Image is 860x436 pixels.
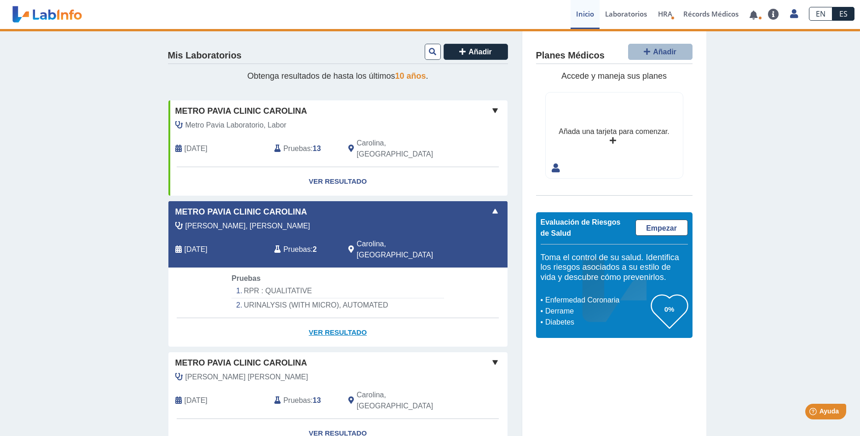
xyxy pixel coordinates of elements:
[543,306,651,317] li: Derrame
[185,244,208,255] span: 2025-09-27
[543,295,651,306] li: Enfermedad Coronaria
[559,126,669,137] div: Añada una tarjeta para comenzar.
[541,253,688,283] h5: Toma el control de su salud. Identifica los riesgos asociados a su estilo de vida y descubre cómo...
[313,396,321,404] b: 13
[357,138,458,160] span: Carolina, PR
[653,48,676,56] span: Añadir
[541,218,621,237] span: Evaluación de Riesgos de Salud
[651,303,688,315] h3: 0%
[809,7,832,21] a: EN
[185,143,208,154] span: 2025-01-18
[658,9,672,18] span: HRA
[313,245,317,253] b: 2
[283,395,311,406] span: Pruebas
[175,105,307,117] span: Metro Pavia Clinic Carolina
[536,50,605,61] h4: Planes Médicos
[175,206,307,218] span: Metro Pavia Clinic Carolina
[444,44,508,60] button: Añadir
[185,372,308,383] span: Davila Carmona, Dalya
[185,395,208,406] span: 2025-09-24
[283,143,311,154] span: Pruebas
[168,318,508,347] a: Ver Resultado
[468,48,492,56] span: Añadir
[267,238,341,261] div: :
[168,50,242,61] h4: Mis Laboratorios
[635,220,688,236] a: Empezar
[283,244,311,255] span: Pruebas
[231,284,444,298] li: RPR : QUALITATIVE
[175,357,307,369] span: Metro Pavia Clinic Carolina
[543,317,651,328] li: Diabetes
[185,221,310,232] span: Rodriguez Delgado, Ricardo
[185,120,287,131] span: Metro Pavia Laboratorio, Labor
[168,167,508,196] a: Ver Resultado
[247,71,428,81] span: Obtenga resultados de hasta los últimos .
[231,298,444,312] li: URINALYSIS (WITH MICRO), AUTOMATED
[628,44,693,60] button: Añadir
[357,389,458,412] span: Carolina, PR
[313,145,321,152] b: 13
[357,238,458,261] span: Carolina, PR
[231,274,260,282] span: Pruebas
[778,400,850,426] iframe: Help widget launcher
[395,71,426,81] span: 10 años
[267,138,341,160] div: :
[267,389,341,412] div: :
[561,71,667,81] span: Accede y maneja sus planes
[832,7,854,21] a: ES
[646,224,677,232] span: Empezar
